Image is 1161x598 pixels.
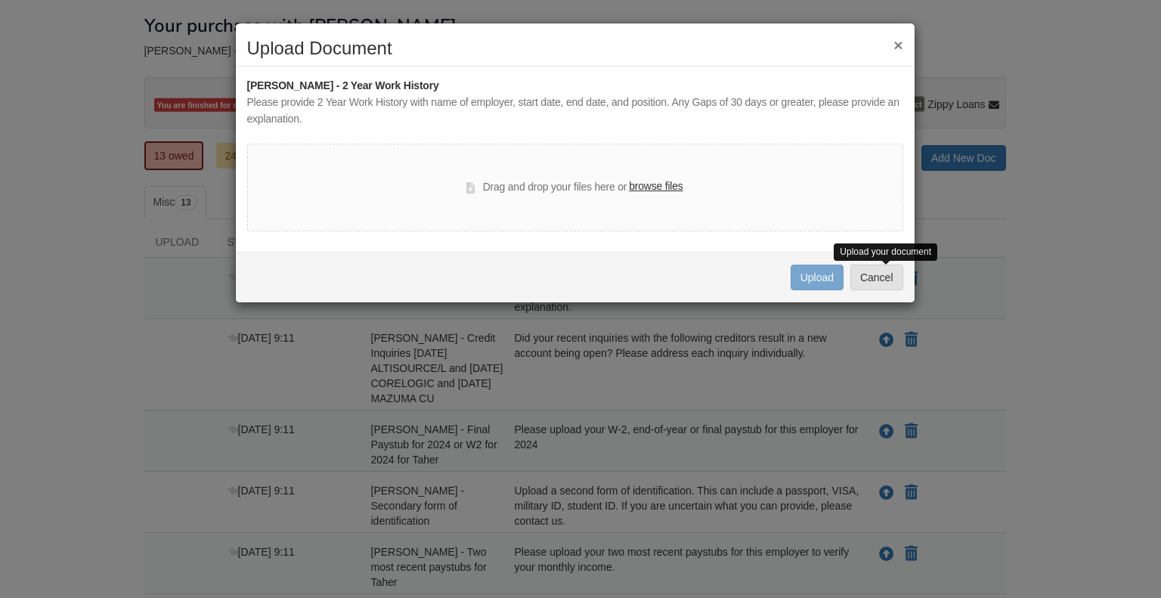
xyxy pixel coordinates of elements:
label: browse files [629,178,683,195]
div: Drag and drop your files here or [466,178,683,197]
button: × [893,37,902,53]
button: Upload [791,265,844,290]
div: [PERSON_NAME] - 2 Year Work History [247,78,903,95]
h2: Upload Document [247,39,903,58]
button: Cancel [850,265,903,290]
div: Please provide 2 Year Work History with name of employer, start date, end date, and position. Any... [247,95,903,128]
div: Upload your document [834,243,937,261]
